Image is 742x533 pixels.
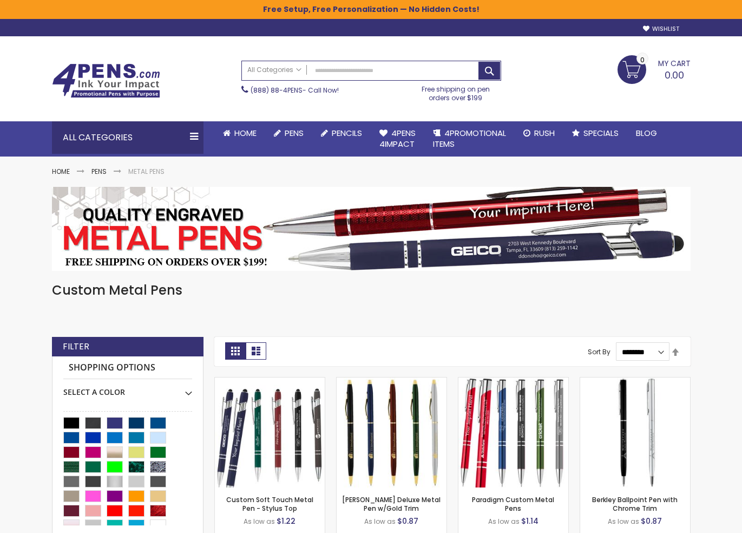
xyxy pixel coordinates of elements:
span: 0 [640,55,645,65]
span: As low as [244,517,275,526]
a: Berkley Ballpoint Pen with Chrome Trim [592,495,678,513]
a: Pens [265,121,312,145]
a: Blog [627,121,666,145]
span: Home [234,127,257,139]
a: Wishlist [643,25,679,33]
a: Home [52,167,70,176]
span: $1.22 [277,516,296,526]
span: As low as [488,517,520,526]
span: Blog [636,127,657,139]
label: Sort By [588,347,610,356]
img: Metal Pens [52,187,691,271]
a: Pens [91,167,107,176]
a: Paradigm Custom Metal Pens [472,495,554,513]
img: Berkley Ballpoint Pen with Chrome Trim [580,378,690,487]
a: Berkley Ballpoint Pen with Chrome Trim [580,377,690,386]
div: Select A Color [63,379,192,398]
span: As low as [364,517,396,526]
span: Specials [583,127,619,139]
a: Specials [563,121,627,145]
a: Rush [515,121,563,145]
img: Paradigm Plus Custom Metal Pens [458,378,568,487]
span: 4PROMOTIONAL ITEMS [433,127,506,149]
a: 0.00 0 [618,55,691,82]
span: $0.87 [397,516,418,526]
span: - Call Now! [251,86,339,95]
a: All Categories [242,61,307,79]
span: As low as [608,517,639,526]
div: Free shipping on pen orders over $199 [410,81,501,102]
span: All Categories [247,66,301,74]
a: Custom Soft Touch Metal Pen - Stylus Top [215,377,325,386]
span: $0.87 [641,516,662,526]
a: Custom Soft Touch Metal Pen - Stylus Top [226,495,313,513]
strong: Grid [225,342,246,360]
div: All Categories [52,121,203,154]
strong: Filter [63,341,89,353]
img: Cooper Deluxe Metal Pen w/Gold Trim [337,378,446,487]
a: Pencils [312,121,371,145]
span: 4Pens 4impact [379,127,416,149]
img: Custom Soft Touch Metal Pen - Stylus Top [215,378,325,487]
a: Cooper Deluxe Metal Pen w/Gold Trim [337,377,446,386]
strong: Metal Pens [128,167,165,176]
img: 4Pens Custom Pens and Promotional Products [52,63,160,98]
span: Pencils [332,127,362,139]
strong: Shopping Options [63,356,192,380]
span: Rush [534,127,555,139]
span: $1.14 [521,516,539,526]
span: 0.00 [665,68,684,82]
a: 4Pens4impact [371,121,424,157]
a: (888) 88-4PENS [251,86,303,95]
h1: Custom Metal Pens [52,282,691,299]
a: Home [214,121,265,145]
span: Pens [285,127,304,139]
a: Paradigm Plus Custom Metal Pens [458,377,568,386]
a: 4PROMOTIONALITEMS [424,121,515,157]
a: [PERSON_NAME] Deluxe Metal Pen w/Gold Trim [342,495,441,513]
